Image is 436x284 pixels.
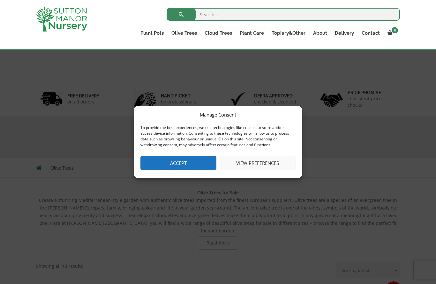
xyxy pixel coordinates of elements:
[384,29,400,38] a: 0
[331,29,358,38] a: Delivery
[167,8,400,21] input: Search...
[140,156,216,170] button: Accept
[140,125,295,148] div: To provide the best experiences, we use technologies like cookies to store and/or access device i...
[36,6,87,32] img: logo
[200,111,236,118] div: Manage Consent
[268,29,309,38] a: Topiary&Other
[392,27,398,33] span: 0
[137,29,168,38] a: Plant Pots
[168,29,201,38] a: Olive Trees
[220,156,296,170] button: View preferences
[201,29,236,38] a: Cloud Trees
[358,29,384,38] a: Contact
[236,29,268,38] a: Plant Care
[309,29,331,38] a: About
